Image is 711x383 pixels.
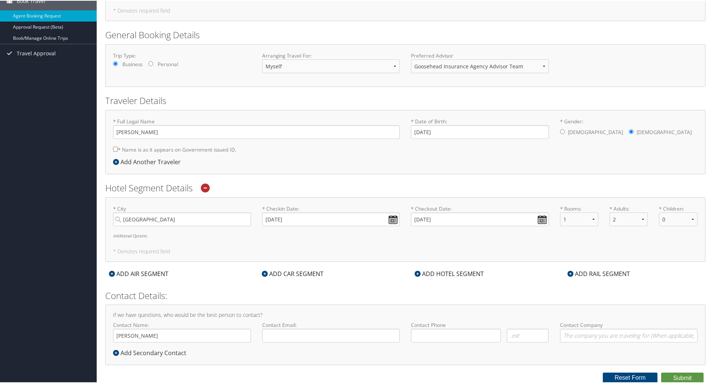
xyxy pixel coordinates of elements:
span: Travel Approval [17,43,56,62]
input: .ext [507,328,549,342]
div: Add Another Traveler [113,157,184,166]
label: * Gender: [560,117,698,139]
label: Personal [158,60,178,67]
label: * Checkout Date: [411,204,549,225]
label: Business [122,60,142,67]
label: Contact Email: [262,321,400,342]
label: * Full Legal Name [113,117,400,138]
input: * Full Legal Name [113,124,400,138]
label: [DEMOGRAPHIC_DATA] [637,124,692,139]
h4: If we have questions, who would be the best person to contact? [113,312,698,317]
h2: Contact Details: [105,289,705,301]
div: ADD CAR SEGMENT [258,269,327,277]
input: Contact Name: [113,328,251,342]
label: Trip Type: [113,51,251,59]
button: Reset Form [603,372,658,382]
input: * Checkout Date: [411,212,549,225]
input: * Name is as it appears on Government issued ID. [113,146,118,151]
div: ADD AIR SEGMENT [105,269,172,277]
h2: Hotel Segment Details [105,181,705,194]
h2: General Booking Details [105,28,705,40]
input: * Checkin Date: [262,212,400,225]
label: * Children: [659,204,697,212]
label: * Adults: [609,204,648,212]
label: Preferred Advisor [411,51,549,59]
label: * City [113,204,251,225]
input: Contact Email: [262,328,400,342]
label: Arranging Travel For: [262,51,400,59]
div: ADD HOTEL SEGMENT [411,269,488,277]
input: * Gender:[DEMOGRAPHIC_DATA][DEMOGRAPHIC_DATA] [629,129,634,133]
h5: * Denotes required field [113,7,698,13]
div: ADD RAIL SEGMENT [564,269,634,277]
h5: * Denotes required field [113,248,698,253]
label: * Checkin Date: [262,204,400,225]
h2: Traveler Details [105,94,705,106]
input: * Date of Birth: [411,124,549,138]
label: Contact Company [560,321,698,342]
div: Add Secondary Contact [113,348,190,357]
label: * Date of Birth: [411,117,549,138]
label: [DEMOGRAPHIC_DATA] [568,124,623,139]
input: * Gender:[DEMOGRAPHIC_DATA][DEMOGRAPHIC_DATA] [560,129,565,133]
h6: Additional Options: [113,233,698,237]
input: Contact Company [560,328,698,342]
label: * Name is as it appears on Government issued ID. [113,142,237,156]
button: Submit [661,372,704,383]
label: Contact Phone [411,321,549,328]
label: * Rooms: [560,204,598,212]
label: Contact Name: [113,321,251,342]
